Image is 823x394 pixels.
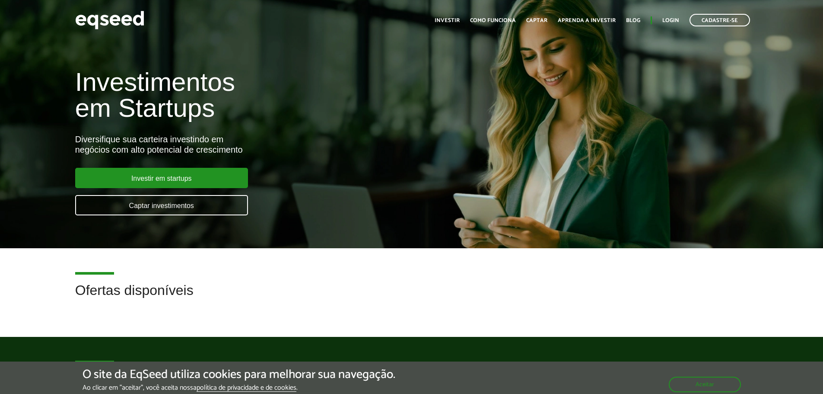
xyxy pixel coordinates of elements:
[669,377,741,392] button: Aceitar
[83,368,395,381] h5: O site da EqSeed utiliza cookies para melhorar sua navegação.
[83,384,395,392] p: Ao clicar em "aceitar", você aceita nossa .
[470,18,516,23] a: Como funciona
[75,195,248,215] a: Captar investimentos
[690,14,750,26] a: Cadastre-se
[75,168,248,188] a: Investir em startups
[75,283,748,311] h2: Ofertas disponíveis
[75,9,144,32] img: EqSeed
[558,18,616,23] a: Aprenda a investir
[197,384,296,392] a: política de privacidade e de cookies
[662,18,679,23] a: Login
[435,18,460,23] a: Investir
[626,18,640,23] a: Blog
[526,18,547,23] a: Captar
[75,134,474,155] div: Diversifique sua carteira investindo em negócios com alto potencial de crescimento
[75,69,474,121] h1: Investimentos em Startups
